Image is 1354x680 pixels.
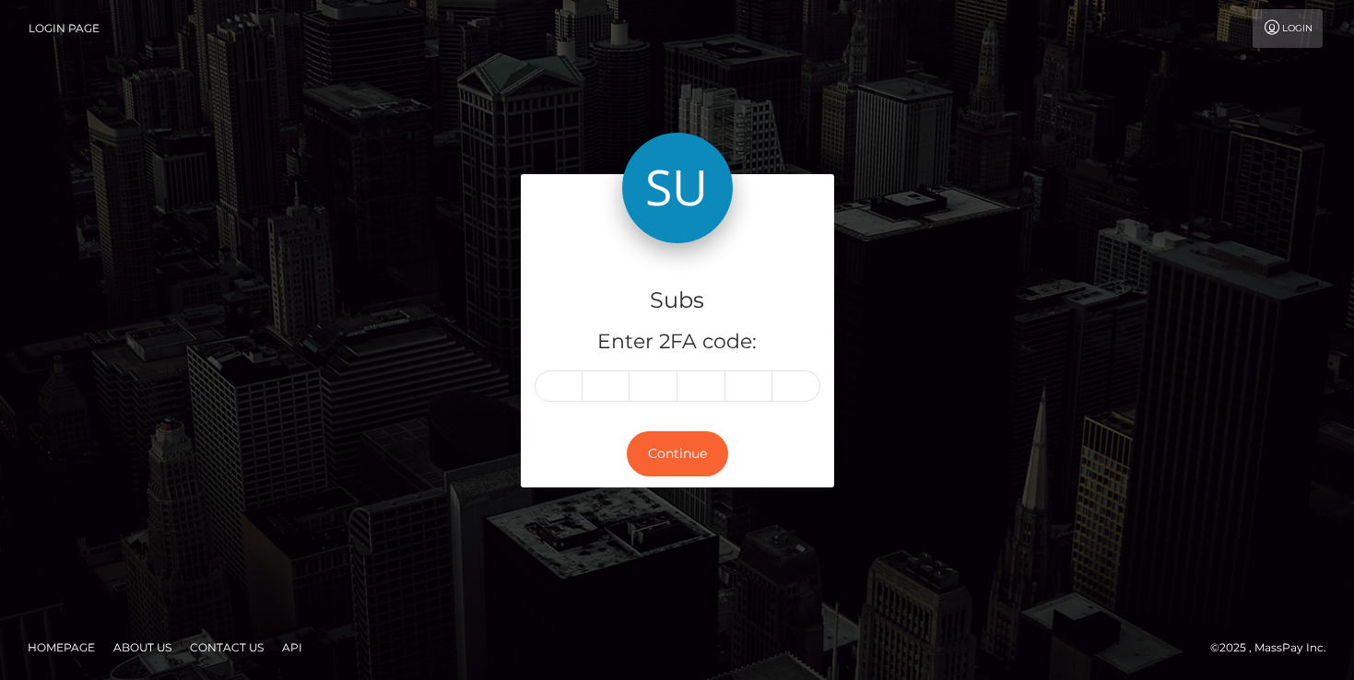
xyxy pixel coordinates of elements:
div: © 2025 , MassPay Inc. [1210,638,1340,658]
a: API [275,633,310,662]
h5: Enter 2FA code: [535,328,820,357]
button: Continue [627,431,728,476]
a: Login [1253,9,1323,48]
a: Homepage [20,633,102,662]
h4: Subs [535,285,820,317]
a: Login Page [29,9,100,48]
a: About Us [106,633,179,662]
a: Contact Us [182,633,271,662]
img: Subs [622,133,733,243]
